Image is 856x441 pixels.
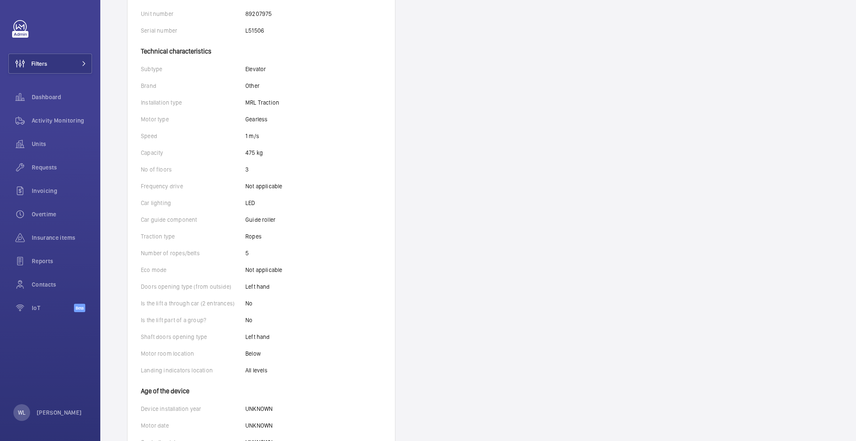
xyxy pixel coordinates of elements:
[141,98,245,107] p: Installation type
[8,54,92,74] button: Filters
[245,333,270,341] p: Left hand
[32,210,92,218] span: Overtime
[141,405,245,413] p: Device installation year
[32,116,92,125] span: Activity Monitoring
[31,59,47,68] span: Filters
[32,233,92,242] span: Insurance items
[245,266,283,274] p: Not applicable
[74,304,85,312] span: Beta
[141,132,245,140] p: Speed
[245,132,259,140] p: 1 m/s
[141,232,245,241] p: Traction type
[141,333,245,341] p: Shaft doors opening type
[141,165,245,174] p: No of floors
[245,249,249,257] p: 5
[32,257,92,265] span: Reports
[141,299,245,308] p: Is the lift a through car (2 entrances)
[32,187,92,195] span: Invoicing
[141,199,245,207] p: Car lighting
[141,115,245,123] p: Motor type
[245,349,261,358] p: Below
[245,82,260,90] p: Other
[141,149,245,157] p: Capacity
[245,199,255,207] p: LED
[245,366,267,374] p: All levels
[245,299,252,308] p: No
[141,26,245,35] p: Serial number
[32,140,92,148] span: Units
[245,149,263,157] p: 475 kg
[141,249,245,257] p: Number of ropes/belts
[245,182,283,190] p: Not applicable
[245,282,270,291] p: Left hand
[141,421,245,430] p: Motor date
[32,163,92,172] span: Requests
[141,366,245,374] p: Landing indicators location
[245,215,275,224] p: Guide roller
[141,10,245,18] p: Unit number
[141,383,382,395] h4: Age of the device
[245,115,267,123] p: Gearless
[245,98,279,107] p: MRL Traction
[245,26,264,35] p: L51506
[245,316,252,324] p: No
[141,182,245,190] p: Frequency drive
[141,65,245,73] p: Subtype
[141,266,245,274] p: Eco mode
[141,43,382,55] h4: Technical characteristics
[18,408,25,417] p: WL
[32,280,92,289] span: Contacts
[141,316,245,324] p: Is the lift part of a group?
[245,405,273,413] p: UNKNOWN
[245,165,249,174] p: 3
[245,232,262,241] p: Ropes
[245,421,273,430] p: UNKNOWN
[32,304,74,312] span: IoT
[141,215,245,224] p: Car guide component
[245,65,266,73] p: Elevator
[141,282,245,291] p: Doors opening type (from outside)
[245,10,272,18] p: 89207975
[32,93,92,101] span: Dashboard
[141,349,245,358] p: Motor room location
[141,82,245,90] p: Brand
[37,408,82,417] p: [PERSON_NAME]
